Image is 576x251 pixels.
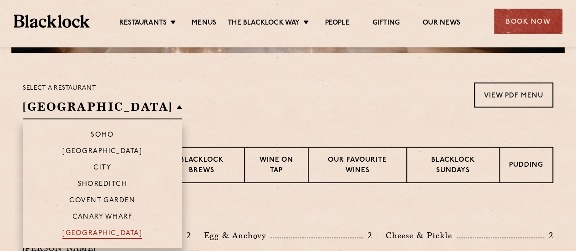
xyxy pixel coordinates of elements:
p: Soho [91,131,114,140]
p: Covent Garden [69,197,135,206]
p: [GEOGRAPHIC_DATA] [62,230,142,239]
p: Our favourite wines [318,155,397,177]
a: Gifting [372,19,400,29]
a: Menus [192,19,216,29]
a: Our News [423,19,460,29]
p: Blacklock Sundays [416,155,490,177]
p: [GEOGRAPHIC_DATA] [62,148,142,157]
p: 2 [544,230,553,241]
p: Egg & Anchovy [204,229,270,242]
a: Restaurants [119,19,167,29]
div: Book Now [494,9,562,34]
p: Shoreditch [78,180,127,190]
h3: Pre Chop Bites [23,206,553,218]
p: Blacklock Brews [168,155,235,177]
h2: [GEOGRAPHIC_DATA] [23,99,182,119]
img: BL_Textured_Logo-footer-cropped.svg [14,15,90,27]
p: Cheese & Pickle [386,229,457,242]
p: Wine on Tap [254,155,299,177]
p: Canary Wharf [72,213,133,222]
a: The Blacklock Way [228,19,300,29]
p: 2 [363,230,372,241]
p: City [93,164,111,173]
p: Select a restaurant [23,82,182,94]
a: View PDF Menu [474,82,553,108]
p: Pudding [509,160,543,172]
p: 2 [181,230,190,241]
a: People [325,19,349,29]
